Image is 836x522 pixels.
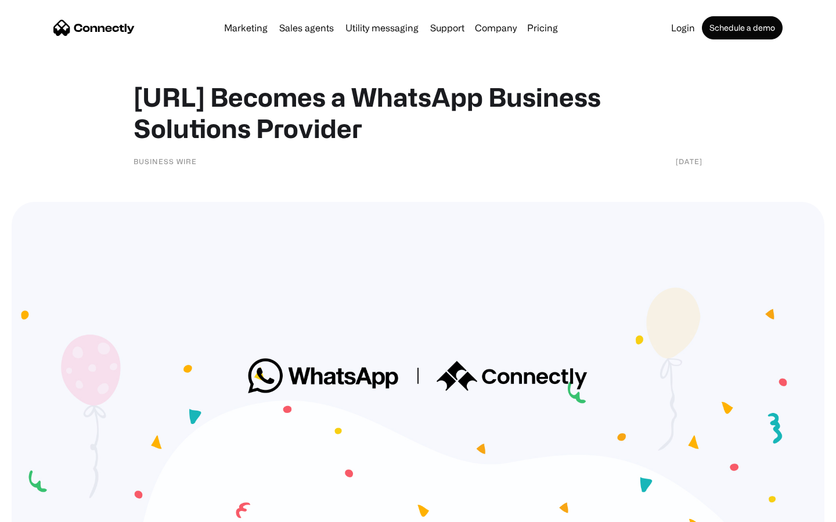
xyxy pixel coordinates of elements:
a: Utility messaging [341,23,423,32]
h1: [URL] Becomes a WhatsApp Business Solutions Provider [134,81,702,144]
a: Marketing [219,23,272,32]
div: [DATE] [676,155,702,167]
a: Support [426,23,469,32]
a: Sales agents [275,23,338,32]
aside: Language selected: English [12,502,70,518]
a: Login [666,23,700,32]
a: Pricing [522,23,563,32]
a: Schedule a demo [702,16,783,39]
div: Company [475,20,517,36]
div: Company [471,20,520,36]
ul: Language list [23,502,70,518]
div: Business Wire [134,155,197,167]
a: home [53,19,135,37]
